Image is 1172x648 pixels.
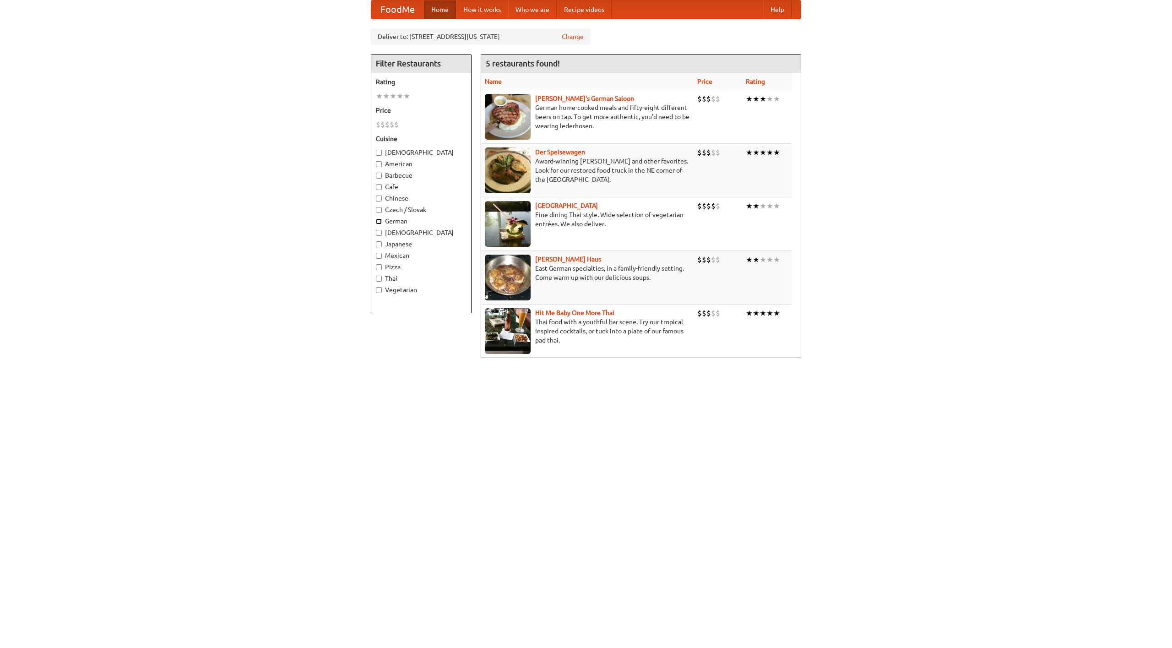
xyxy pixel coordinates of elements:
li: $ [706,201,711,211]
label: German [376,217,467,226]
li: ★ [766,147,773,158]
a: Hit Me Baby One More Thai [535,309,614,316]
li: $ [394,120,399,130]
li: ★ [773,308,780,318]
a: Price [697,78,712,85]
li: $ [711,94,716,104]
li: $ [716,147,720,158]
img: satay.jpg [485,201,531,247]
input: Mexican [376,253,382,259]
input: [DEMOGRAPHIC_DATA] [376,150,382,156]
li: ★ [760,201,766,211]
li: ★ [376,91,383,101]
label: [DEMOGRAPHIC_DATA] [376,148,467,157]
li: $ [706,147,711,158]
ng-pluralize: 5 restaurants found! [486,59,560,68]
input: Vegetarian [376,287,382,293]
li: ★ [746,147,753,158]
label: Chinese [376,194,467,203]
li: ★ [746,308,753,318]
label: Cafe [376,182,467,191]
label: American [376,159,467,169]
li: ★ [766,308,773,318]
li: ★ [766,94,773,104]
p: German home-cooked meals and fifty-eight different beers on tap. To get more authentic, you'd nee... [485,103,690,131]
img: speisewagen.jpg [485,147,531,193]
p: Thai food with a youthful bar scene. Try our tropical inspired cocktails, or tuck into a plate of... [485,317,690,345]
li: ★ [760,94,766,104]
li: $ [711,308,716,318]
li: ★ [390,91,396,101]
li: $ [702,255,706,265]
input: Czech / Slovak [376,207,382,213]
li: ★ [753,201,760,211]
li: $ [711,201,716,211]
li: ★ [773,94,780,104]
a: Recipe videos [557,0,612,19]
input: [DEMOGRAPHIC_DATA] [376,230,382,236]
label: Pizza [376,262,467,272]
li: $ [716,94,720,104]
li: ★ [760,147,766,158]
a: Rating [746,78,765,85]
input: American [376,161,382,167]
h5: Rating [376,77,467,87]
li: ★ [753,147,760,158]
li: $ [702,147,706,158]
img: babythai.jpg [485,308,531,354]
li: ★ [746,255,753,265]
a: Home [424,0,456,19]
input: Cafe [376,184,382,190]
li: ★ [746,201,753,211]
li: $ [716,201,720,211]
a: FoodMe [371,0,424,19]
li: $ [716,308,720,318]
a: [GEOGRAPHIC_DATA] [535,202,598,209]
a: Der Speisewagen [535,148,585,156]
li: ★ [766,255,773,265]
li: $ [706,308,711,318]
li: $ [697,308,702,318]
a: [PERSON_NAME] Haus [535,256,601,263]
li: $ [376,120,380,130]
label: Mexican [376,251,467,260]
label: Thai [376,274,467,283]
label: [DEMOGRAPHIC_DATA] [376,228,467,237]
a: How it works [456,0,508,19]
li: $ [697,255,702,265]
li: $ [711,147,716,158]
a: [PERSON_NAME]'s German Saloon [535,95,634,102]
li: $ [706,255,711,265]
a: Help [763,0,792,19]
a: Change [562,32,584,41]
li: $ [711,255,716,265]
label: Vegetarian [376,285,467,294]
li: $ [697,147,702,158]
img: kohlhaus.jpg [485,255,531,300]
label: Barbecue [376,171,467,180]
li: ★ [766,201,773,211]
input: Japanese [376,241,382,247]
input: Chinese [376,196,382,201]
li: $ [380,120,385,130]
li: $ [702,308,706,318]
label: Japanese [376,240,467,249]
h5: Price [376,106,467,115]
p: East German specialties, in a family-friendly setting. Come warm up with our delicious soups. [485,264,690,282]
h4: Filter Restaurants [371,54,471,73]
li: ★ [396,91,403,101]
li: $ [385,120,390,130]
li: ★ [773,255,780,265]
li: ★ [753,94,760,104]
li: $ [697,94,702,104]
a: Name [485,78,502,85]
li: ★ [773,201,780,211]
li: $ [390,120,394,130]
li: $ [702,201,706,211]
input: German [376,218,382,224]
li: ★ [403,91,410,101]
input: Barbecue [376,173,382,179]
